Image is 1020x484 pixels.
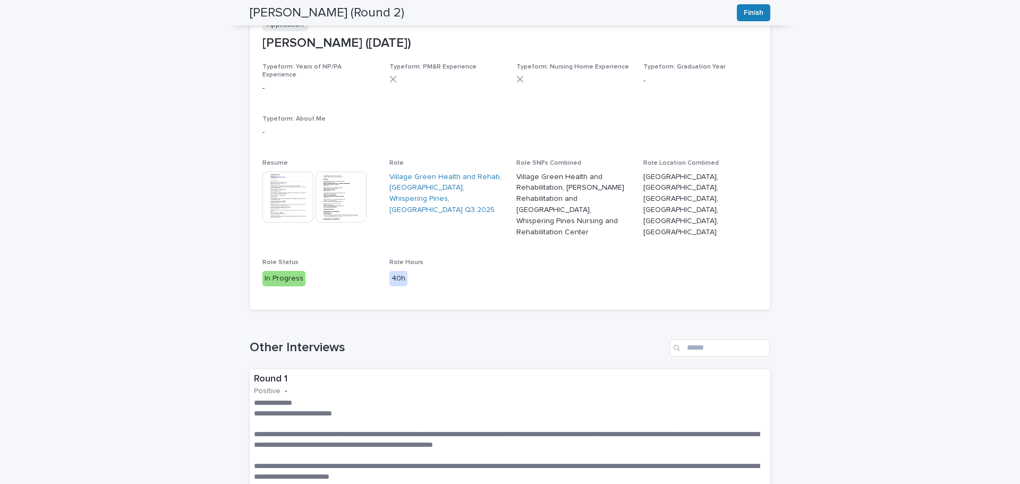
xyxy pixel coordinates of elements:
[262,83,377,94] p: -
[389,259,423,266] span: Role Hours
[643,172,758,238] p: [GEOGRAPHIC_DATA], [GEOGRAPHIC_DATA], [GEOGRAPHIC_DATA], [GEOGRAPHIC_DATA], [GEOGRAPHIC_DATA], [G...
[516,160,581,166] span: Role SNFs Combined
[262,271,305,286] div: In Progress
[643,75,758,87] p: -
[254,387,280,396] p: Positive
[389,64,477,70] span: Typeform: PM&R Experience
[262,116,326,122] span: Typeform: About Me
[389,271,407,286] div: 40h
[262,127,758,138] p: -
[262,259,299,266] span: Role Status
[643,64,726,70] span: Typeform: Graduation Year
[262,160,288,166] span: Resume
[389,160,404,166] span: Role
[389,172,504,216] a: Village Green Health and Rehab, [GEOGRAPHIC_DATA], Whispering Pines, [GEOGRAPHIC_DATA] Q3 2025
[250,340,665,355] h1: Other Interviews
[262,36,758,51] p: [PERSON_NAME] ([DATE])
[737,4,770,21] button: Finish
[285,387,287,396] p: •
[516,172,631,238] p: Village Green Health and Rehabilitation, [PERSON_NAME] Rehabilitation and [GEOGRAPHIC_DATA], Whis...
[254,373,766,385] p: Round 1
[669,339,770,356] input: Search
[262,64,342,78] span: Typeform: Years of NP/PA Experience
[250,5,404,21] h2: [PERSON_NAME] (Round 2)
[744,7,763,18] span: Finish
[643,160,719,166] span: Role Location Combined
[516,64,629,70] span: Typeform: Nursing Home Experience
